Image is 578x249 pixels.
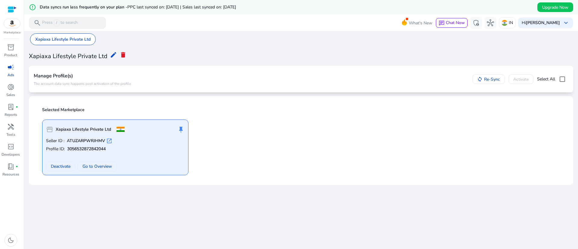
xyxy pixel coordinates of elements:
b: Xapiaxa Lifestyle Private Ltd [56,126,111,132]
span: Deactivate [51,163,70,170]
span: fiber_manual_record [16,165,18,168]
p: Developers [2,152,20,157]
span: search [34,19,41,26]
span: Profile ID: [46,146,65,152]
span: inventory_2 [7,44,14,51]
img: in.svg [502,20,508,26]
span: Select All [537,76,555,82]
p: Product [4,52,17,58]
h3: Xapiaxa Lifestyle Private Ltd [29,53,107,60]
h5: Data syncs run less frequently on your plan - [40,5,236,10]
span: fiber_manual_record [16,106,18,108]
span: dark_mode [7,237,14,244]
p: Resources [2,172,19,177]
span: PPC last synced on: [DATE] | Sales last synced on: [DATE] [127,4,236,10]
span: / [54,20,59,26]
span: campaign [7,64,14,71]
mat-icon: edit [110,51,117,58]
button: admin_panel_settings [470,17,482,29]
span: Seller ID : [46,138,64,144]
p: Hi [522,21,560,25]
mat-icon: error_outline [29,4,36,11]
span: lab_profile [7,103,14,110]
b: 3056532872842044 [67,146,106,152]
span: What's New [409,18,432,28]
p: Reports [5,112,17,117]
span: chat [439,20,445,26]
b: ATUZARPWRJHMV [67,138,105,144]
span: book_4 [7,163,14,170]
span: donut_small [7,83,14,91]
span: Re-Sync [484,76,500,82]
p: Xapiaxa Lifestyle Private Ltd [35,36,91,42]
span: Go to Overview [82,163,112,170]
p: Sales [6,92,15,98]
p: The account data sync happens post activation of the profile [34,81,131,86]
mat-icon: sync [477,76,483,82]
span: admin_panel_settings [472,19,480,26]
span: storefront [46,126,53,133]
mat-icon: delete [120,51,127,58]
p: Press to search [42,20,78,26]
button: Upgrade Now [537,2,573,12]
p: IN [509,17,513,28]
button: chatChat Now [436,18,468,28]
span: keyboard_arrow_down [562,19,570,26]
img: amazon.svg [4,19,20,28]
p: Selected Marketplace [42,107,564,113]
button: Deactivate [46,162,75,171]
button: Re-Sync [472,74,505,84]
span: open_in_new [106,138,112,144]
p: Ads [8,72,14,78]
span: handyman [7,123,14,130]
p: Marketplace [4,30,20,35]
span: code_blocks [7,143,14,150]
span: hub [487,19,494,26]
b: [PERSON_NAME] [526,20,560,26]
span: Upgrade Now [542,4,568,11]
p: Tools [6,132,15,137]
span: Chat Now [446,20,465,26]
h4: Manage Profile(s) [34,73,131,79]
button: hub [484,17,496,29]
button: Go to Overview [78,162,117,171]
